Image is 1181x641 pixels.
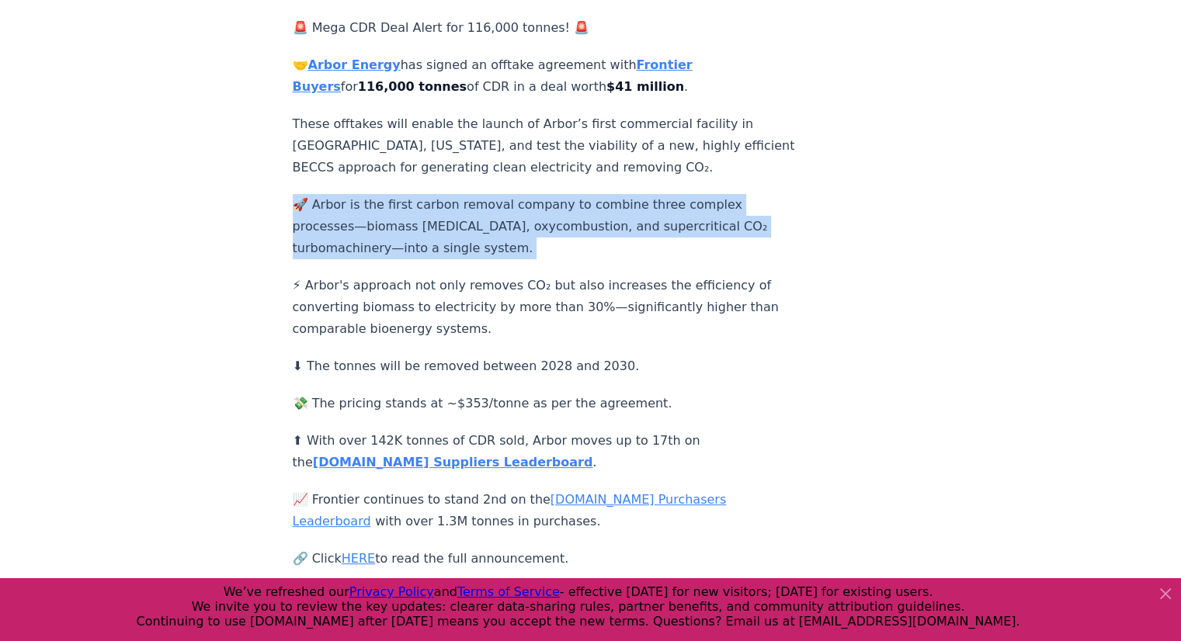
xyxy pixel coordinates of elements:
[606,79,684,94] strong: $41 million
[293,17,807,39] p: 🚨 Mega CDR Deal Alert for 116,000 tonnes! 🚨
[293,489,807,532] p: 📈 Frontier continues to stand 2nd on the with over 1.3M tonnes in purchases.
[293,113,807,178] p: These offtakes will enable the launch of Arbor’s first commercial facility in [GEOGRAPHIC_DATA], ...
[358,79,467,94] strong: 116,000 tonnes
[308,57,401,72] a: Arbor Energy
[313,455,593,469] a: [DOMAIN_NAME] Suppliers Leaderboard
[293,393,807,414] p: 💸 The pricing stands at ~$353/tonne as per the agreement.
[293,57,693,94] a: Frontier Buyers
[293,194,807,259] p: 🚀 Arbor is the first carbon removal company to combine three complex processes—biomass [MEDICAL_D...
[293,548,807,570] p: 🔗 Click to read the full announcement.
[342,551,375,566] a: HERE
[293,430,807,473] p: ⬆ With over 142K tonnes of CDR sold, Arbor moves up to 17th on the .
[293,54,807,98] p: 🤝 has signed an offtake agreement with for of CDR in a deal worth .
[293,355,807,377] p: ⬇ The tonnes will be removed between 2028 and 2030.
[293,275,807,340] p: ⚡ Arbor's approach not only removes CO₂ but also increases the efficiency of converting biomass t...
